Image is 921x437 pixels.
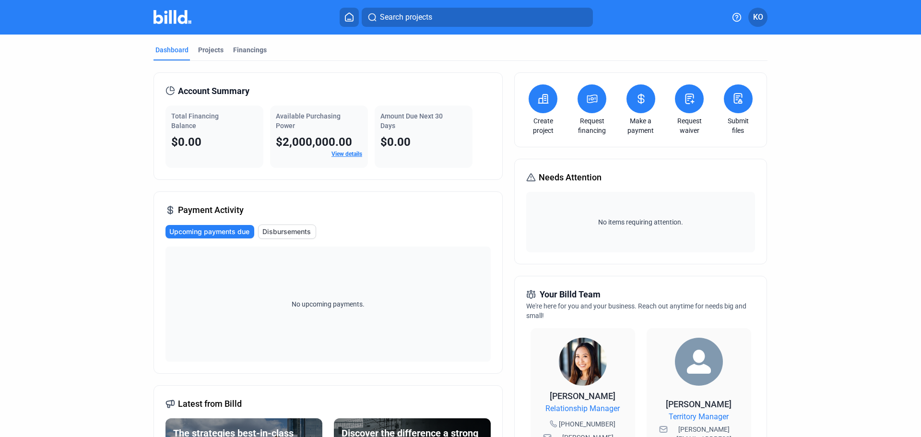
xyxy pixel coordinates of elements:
[530,217,751,227] span: No items requiring attention.
[380,12,432,23] span: Search projects
[526,302,746,319] span: We're here for you and your business. Reach out anytime for needs big and small!
[233,45,267,55] div: Financings
[155,45,189,55] div: Dashboard
[178,203,244,217] span: Payment Activity
[545,403,620,414] span: Relationship Manager
[673,116,706,135] a: Request waiver
[624,116,658,135] a: Make a payment
[171,135,201,149] span: $0.00
[258,224,316,239] button: Disbursements
[285,299,371,309] span: No upcoming payments.
[380,135,411,149] span: $0.00
[559,338,607,386] img: Relationship Manager
[753,12,763,23] span: KO
[169,227,249,236] span: Upcoming payments due
[153,10,191,24] img: Billd Company Logo
[575,116,609,135] a: Request financing
[178,397,242,411] span: Latest from Billd
[262,227,311,236] span: Disbursements
[669,411,729,423] span: Territory Manager
[666,399,732,409] span: [PERSON_NAME]
[550,391,615,401] span: [PERSON_NAME]
[198,45,224,55] div: Projects
[675,338,723,386] img: Territory Manager
[748,8,767,27] button: KO
[362,8,593,27] button: Search projects
[540,288,601,301] span: Your Billd Team
[331,151,362,157] a: View details
[559,419,615,429] span: [PHONE_NUMBER]
[165,225,254,238] button: Upcoming payments due
[539,171,602,184] span: Needs Attention
[721,116,755,135] a: Submit files
[526,116,560,135] a: Create project
[380,112,443,130] span: Amount Due Next 30 Days
[276,135,352,149] span: $2,000,000.00
[178,84,249,98] span: Account Summary
[276,112,341,130] span: Available Purchasing Power
[171,112,219,130] span: Total Financing Balance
